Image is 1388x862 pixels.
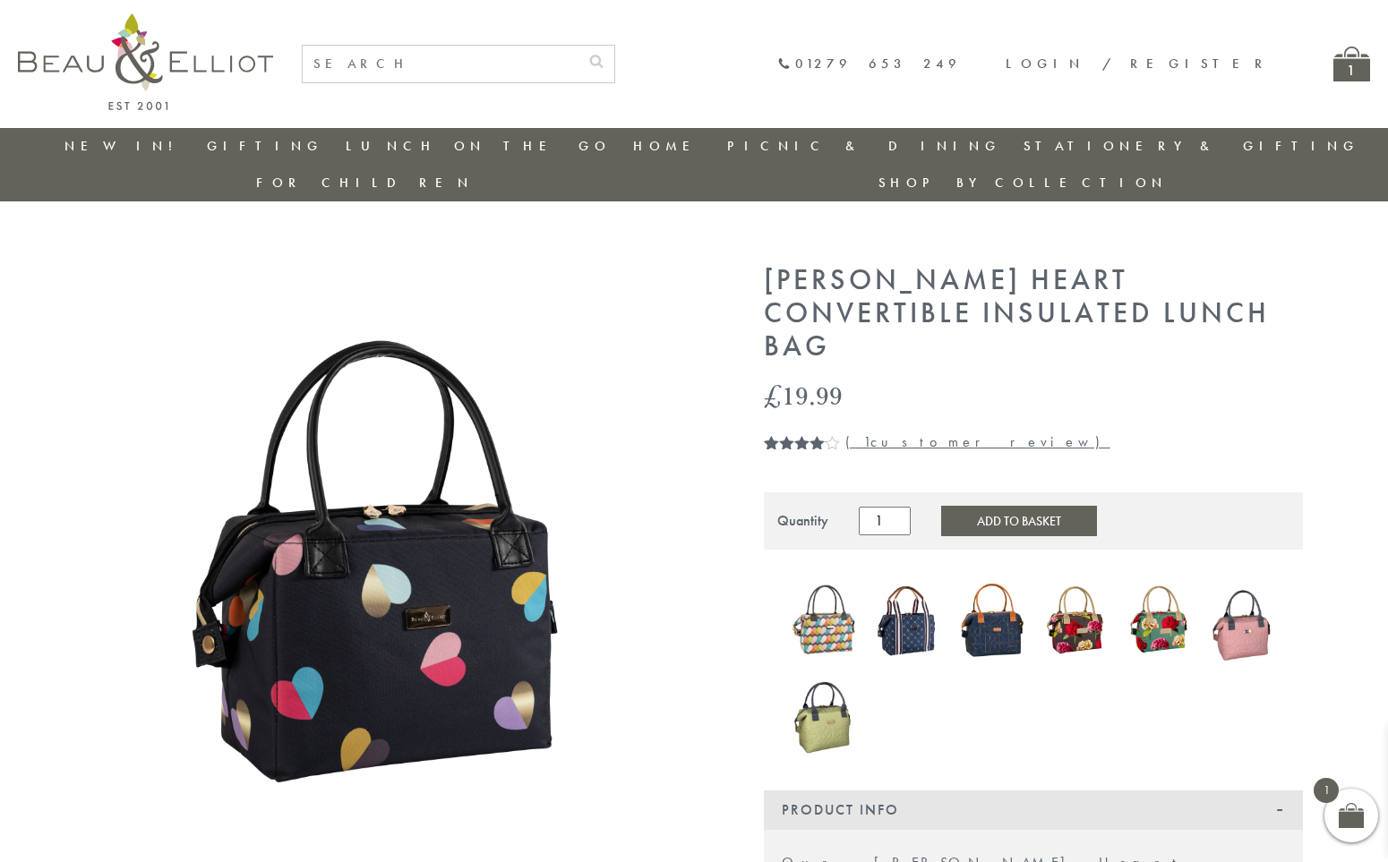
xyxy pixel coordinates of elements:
span: 1 [863,432,870,451]
span: £ [764,377,782,414]
input: Product quantity [859,507,911,535]
img: Sarah Kelleher convertible lunch bag teal [1127,576,1193,664]
a: Carnaby eclipse convertible lunch bag [791,578,857,666]
a: Oxford quilted lunch bag mallow [1210,576,1276,669]
span: Rated out of 5 based on customer rating [764,435,826,542]
a: Lunch On The Go [346,137,611,155]
a: 01279 653 249 [777,56,961,72]
img: logo [18,13,273,110]
button: Add to Basket [941,506,1097,536]
a: Login / Register [1006,55,1271,73]
a: Navy Broken-hearted Convertible Insulated Lunch Bag [959,576,1025,669]
a: For Children [256,174,474,192]
a: Oxford quilted lunch bag pistachio [791,669,857,764]
div: Product Info [764,790,1303,830]
a: Home [633,137,705,155]
img: Navy Broken-hearted Convertible Insulated Lunch Bag [959,576,1025,664]
a: Shop by collection [878,174,1168,192]
img: Monogram Midnight Convertible Lunch Bag [875,580,941,660]
a: Stationery & Gifting [1024,137,1359,155]
a: (1customer review) [845,432,1110,451]
a: Gifting [207,137,323,155]
span: 1 [1314,778,1339,803]
span: 1 [764,435,771,471]
img: Carnaby eclipse convertible lunch bag [791,578,857,662]
img: Oxford quilted lunch bag pistachio [791,669,857,760]
a: Sarah Kelleher convertible lunch bag teal [1127,576,1193,669]
img: Oxford quilted lunch bag mallow [1210,576,1276,665]
a: New in! [64,137,184,155]
img: Sarah Kelleher Lunch Bag Dark Stone [1042,580,1109,661]
h1: [PERSON_NAME] Heart Convertible Insulated Lunch Bag [764,264,1303,363]
div: Quantity [777,513,828,529]
a: Picnic & Dining [727,137,1001,155]
a: Sarah Kelleher Lunch Bag Dark Stone [1042,580,1109,664]
a: 1 [1333,47,1370,81]
div: Rated 4.00 out of 5 [764,435,841,449]
input: SEARCH [303,46,578,82]
bdi: 19.99 [764,377,843,414]
a: Monogram Midnight Convertible Lunch Bag [875,580,941,664]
